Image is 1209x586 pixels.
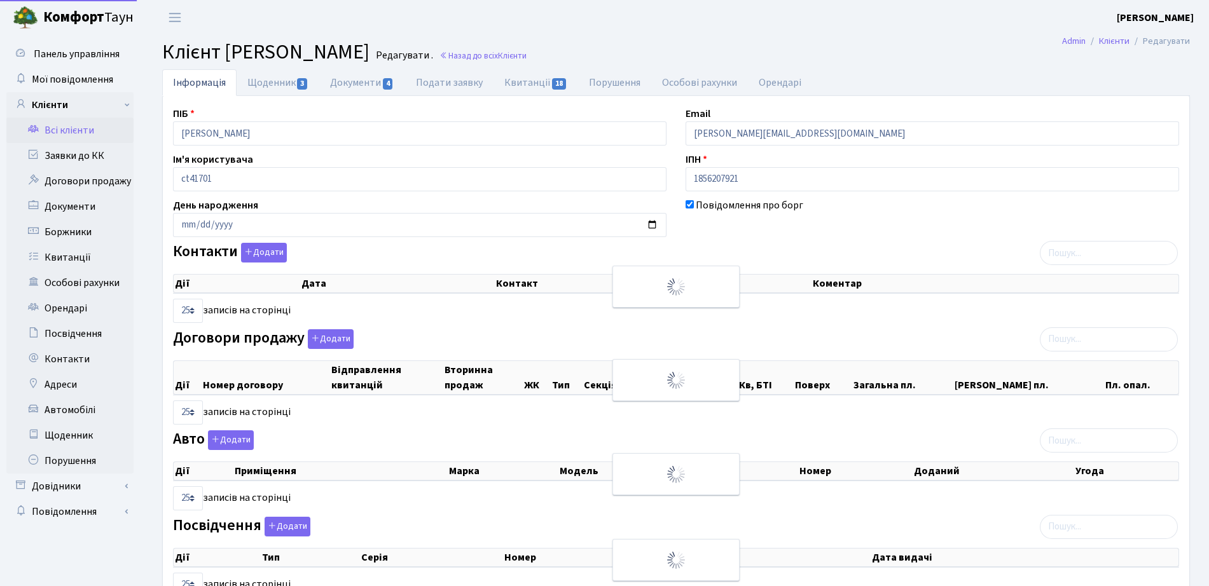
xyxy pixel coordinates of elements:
th: Номер договору [202,361,331,394]
a: Документи [6,194,134,219]
a: Мої повідомлення [6,67,134,92]
li: Редагувати [1130,34,1190,48]
label: Посвідчення [173,517,310,536]
input: Пошук... [1040,428,1178,453]
a: Щоденник [6,423,134,448]
th: Колір [696,462,798,480]
a: Щоденник [237,69,319,96]
a: Додати [238,241,287,263]
button: Посвідчення [265,517,310,536]
a: Додати [205,428,254,451]
small: Редагувати . [373,50,433,62]
th: Тип [261,549,361,566]
th: Вторинна продаж [443,361,523,394]
a: Боржники [6,219,134,245]
a: Довідники [6,474,134,499]
span: Мої повідомлення [32,72,113,86]
th: Дата [300,275,495,292]
input: Пошук... [1040,515,1178,539]
th: Серія [360,549,503,566]
th: Дата видачі [871,549,1178,566]
th: Дії [174,462,233,480]
label: Договори продажу [173,329,354,349]
th: Контакт [495,275,812,292]
span: Панель управління [34,47,120,61]
th: [PERSON_NAME] пл. [953,361,1104,394]
a: Особові рахунки [651,69,748,96]
th: Видано [672,549,871,566]
label: ПІБ [173,106,195,121]
label: Email [686,106,710,121]
img: Обробка... [666,276,686,297]
button: Контакти [241,243,287,262]
button: Авто [208,430,254,450]
th: Модель [558,462,696,480]
a: [PERSON_NAME] [1117,10,1194,25]
nav: breadcrumb [1043,28,1209,55]
th: Тип [551,361,583,394]
a: Всі клієнти [6,118,134,143]
label: записів на сторінці [173,486,291,510]
th: Загальна пл. [852,361,953,394]
img: Обробка... [666,550,686,570]
a: Орендарі [6,296,134,321]
th: Поверх [794,361,852,394]
label: ІПН [686,152,707,167]
a: Повідомлення [6,499,134,524]
a: Клієнти [1099,34,1130,48]
button: Переключити навігацію [159,7,191,28]
th: Марка [448,462,558,480]
a: Посвідчення [6,321,134,346]
th: ЖК [523,361,551,394]
a: Квитанції [6,245,134,270]
a: Контакти [6,346,134,372]
th: Приміщення [233,462,448,480]
label: Контакти [173,243,287,262]
th: Кв, БТІ [738,361,793,394]
input: Пошук... [1040,327,1178,351]
th: Дії [174,549,261,566]
th: Номер [503,549,671,566]
a: Заявки до КК [6,143,134,168]
select: записів на сторінці [173,486,203,510]
span: Таун [43,7,134,29]
span: 3 [297,78,307,90]
span: Клієнт [PERSON_NAME] [162,37,370,67]
select: записів на сторінці [173,299,203,323]
b: Комфорт [43,7,104,27]
a: Admin [1062,34,1086,48]
a: Адреси [6,372,134,397]
a: Автомобілі [6,397,134,423]
th: Відправлення квитанцій [330,361,443,394]
th: Номер [798,462,913,480]
select: записів на сторінці [173,400,203,425]
label: Повідомлення про борг [696,198,803,213]
input: Пошук... [1040,241,1178,265]
th: Секція [583,361,638,394]
a: Додати [305,327,354,349]
a: Орендарі [748,69,812,96]
th: Угода [1074,462,1178,480]
th: Дії [174,361,202,394]
a: Панель управління [6,41,134,67]
label: Ім'я користувача [173,152,253,167]
a: Інформація [162,69,237,96]
span: 4 [383,78,393,90]
a: Порушення [6,448,134,474]
a: Назад до всіхКлієнти [439,50,527,62]
a: Документи [319,69,404,96]
label: День народження [173,198,258,213]
th: Пл. опал. [1104,361,1178,394]
button: Договори продажу [308,329,354,349]
a: Клієнти [6,92,134,118]
label: записів на сторінці [173,400,291,425]
a: Подати заявку [405,69,494,96]
img: Обробка... [666,370,686,390]
a: Порушення [578,69,651,96]
a: Квитанції [494,69,578,96]
th: Коментар [812,275,1178,292]
img: logo.png [13,5,38,31]
label: записів на сторінці [173,299,291,323]
a: Додати [261,514,310,536]
a: Особові рахунки [6,270,134,296]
